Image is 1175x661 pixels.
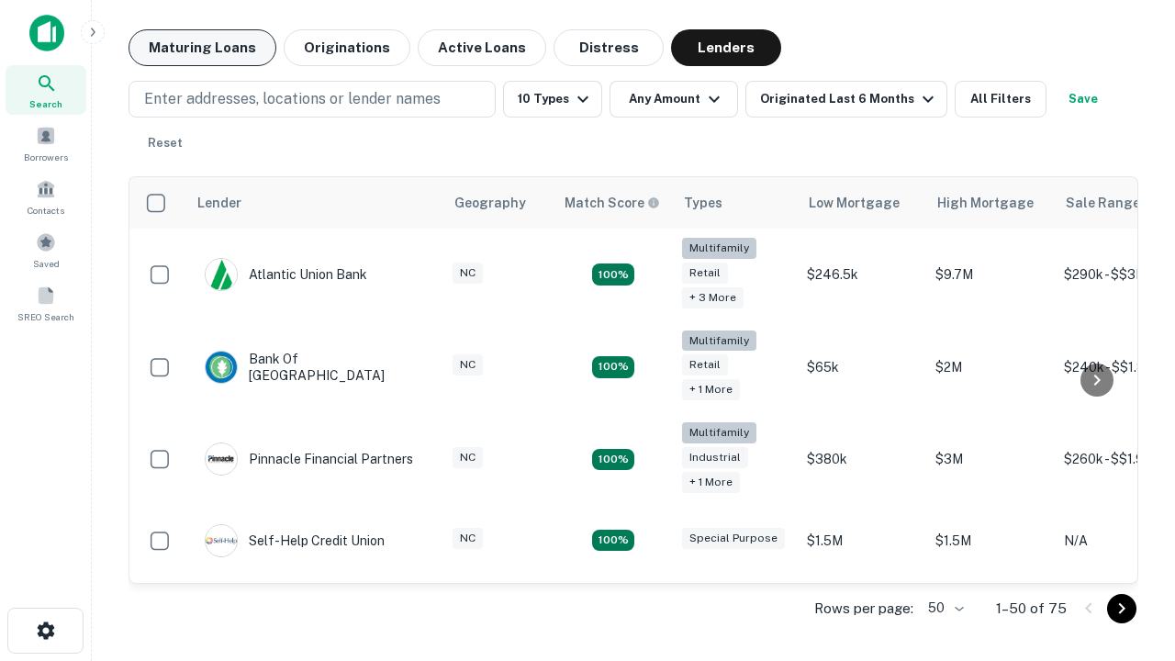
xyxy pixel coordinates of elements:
div: NC [453,528,483,549]
span: Borrowers [24,150,68,164]
th: Lender [186,177,443,229]
div: Matching Properties: 11, hasApolloMatch: undefined [592,530,634,552]
button: Originations [284,29,410,66]
a: SREO Search [6,278,86,328]
td: $1.5M [926,506,1055,576]
button: 10 Types [503,81,602,118]
img: picture [206,259,237,290]
td: $65k [798,321,926,414]
button: All Filters [955,81,1046,118]
div: + 1 more [682,472,740,493]
a: Borrowers [6,118,86,168]
div: Retail [682,354,728,375]
div: Industrial [682,447,748,468]
div: Capitalize uses an advanced AI algorithm to match your search with the best lender. The match sco... [565,193,660,213]
div: Matching Properties: 17, hasApolloMatch: undefined [592,356,634,378]
iframe: Chat Widget [1083,455,1175,543]
div: NC [453,447,483,468]
p: Rows per page: [814,598,913,620]
td: $3M [926,413,1055,506]
div: Self-help Credit Union [205,524,385,557]
h6: Match Score [565,193,656,213]
div: Special Purpose [682,528,785,549]
th: Low Mortgage [798,177,926,229]
button: Distress [554,29,664,66]
td: $380k [798,413,926,506]
a: Contacts [6,172,86,221]
button: Reset [136,125,195,162]
div: Matching Properties: 10, hasApolloMatch: undefined [592,263,634,286]
img: picture [206,352,237,383]
span: SREO Search [17,309,74,324]
div: Originated Last 6 Months [760,88,939,110]
div: NC [453,354,483,375]
a: Search [6,65,86,115]
td: $9.7M [926,229,1055,321]
div: NC [453,263,483,284]
img: picture [206,443,237,475]
div: Lender [197,192,241,214]
th: Types [673,177,798,229]
p: Enter addresses, locations or lender names [144,88,441,110]
div: Types [684,192,722,214]
button: Enter addresses, locations or lender names [129,81,496,118]
button: Maturing Loans [129,29,276,66]
span: Contacts [28,203,64,218]
span: Search [29,96,62,111]
span: Saved [33,256,60,271]
div: + 1 more [682,379,740,400]
div: Matching Properties: 13, hasApolloMatch: undefined [592,449,634,471]
img: capitalize-icon.png [29,15,64,51]
th: Geography [443,177,554,229]
div: Bank Of [GEOGRAPHIC_DATA] [205,351,425,384]
td: $246.5k [798,229,926,321]
button: Go to next page [1107,594,1136,623]
th: Capitalize uses an advanced AI algorithm to match your search with the best lender. The match sco... [554,177,673,229]
div: Pinnacle Financial Partners [205,443,413,476]
div: Low Mortgage [809,192,900,214]
img: picture [206,525,237,556]
p: 1–50 of 75 [996,598,1067,620]
div: Multifamily [682,330,756,352]
button: Lenders [671,29,781,66]
td: $2M [926,321,1055,414]
div: High Mortgage [937,192,1034,214]
td: $1.5M [798,506,926,576]
div: 50 [921,595,967,622]
div: Atlantic Union Bank [205,258,367,291]
button: Originated Last 6 Months [745,81,947,118]
div: + 3 more [682,287,744,308]
th: High Mortgage [926,177,1055,229]
button: Save your search to get updates of matches that match your search criteria. [1054,81,1113,118]
div: Multifamily [682,422,756,443]
a: Saved [6,225,86,274]
button: Active Loans [418,29,546,66]
div: Geography [454,192,526,214]
div: Multifamily [682,238,756,259]
button: Any Amount [610,81,738,118]
div: Retail [682,263,728,284]
div: Sale Range [1066,192,1140,214]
